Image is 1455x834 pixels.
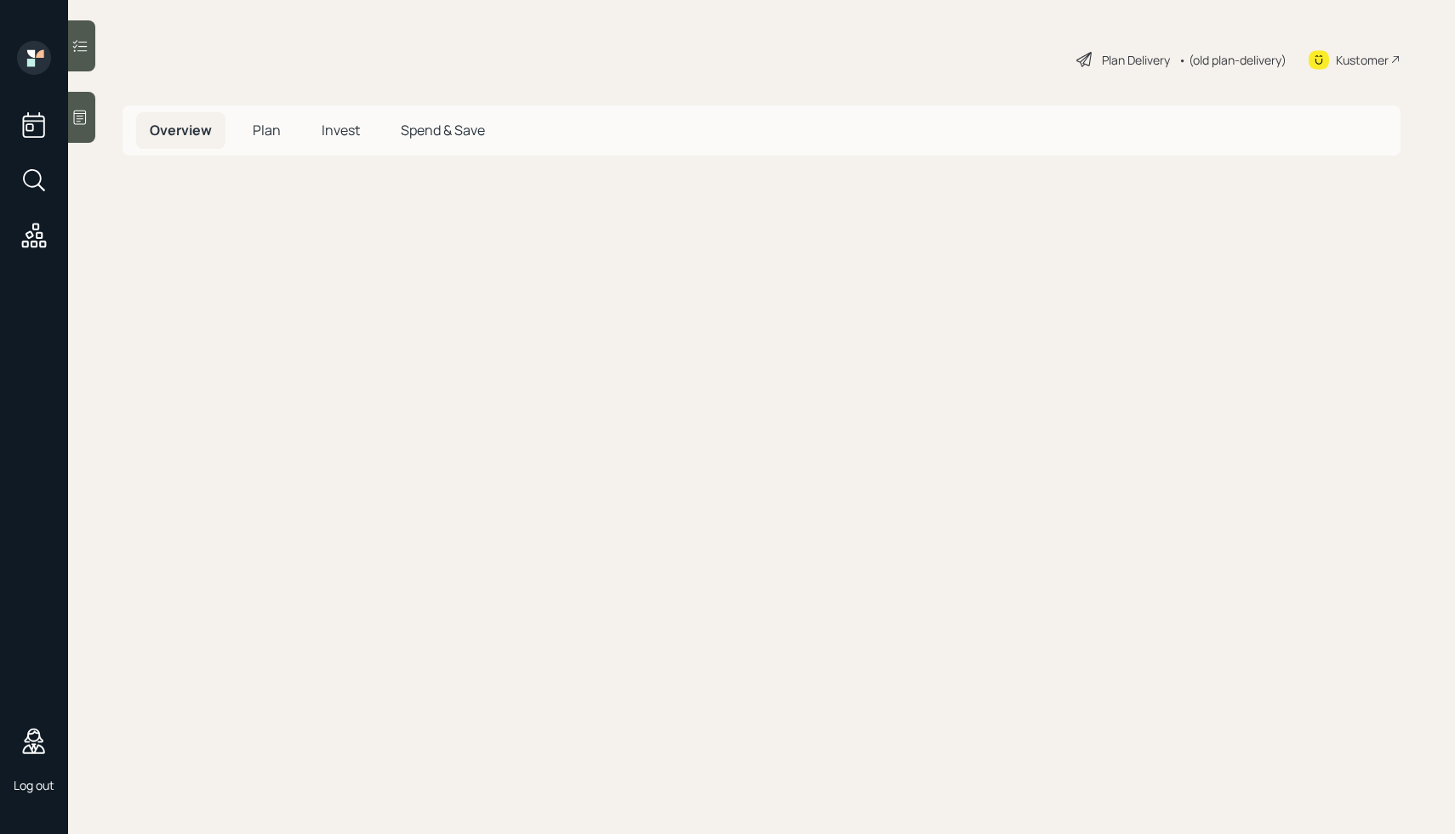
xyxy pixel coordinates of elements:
[14,777,54,793] div: Log out
[322,121,360,139] span: Invest
[401,121,485,139] span: Spend & Save
[1336,51,1389,69] div: Kustomer
[150,121,212,139] span: Overview
[253,121,281,139] span: Plan
[1102,51,1170,69] div: Plan Delivery
[1178,51,1287,69] div: • (old plan-delivery)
